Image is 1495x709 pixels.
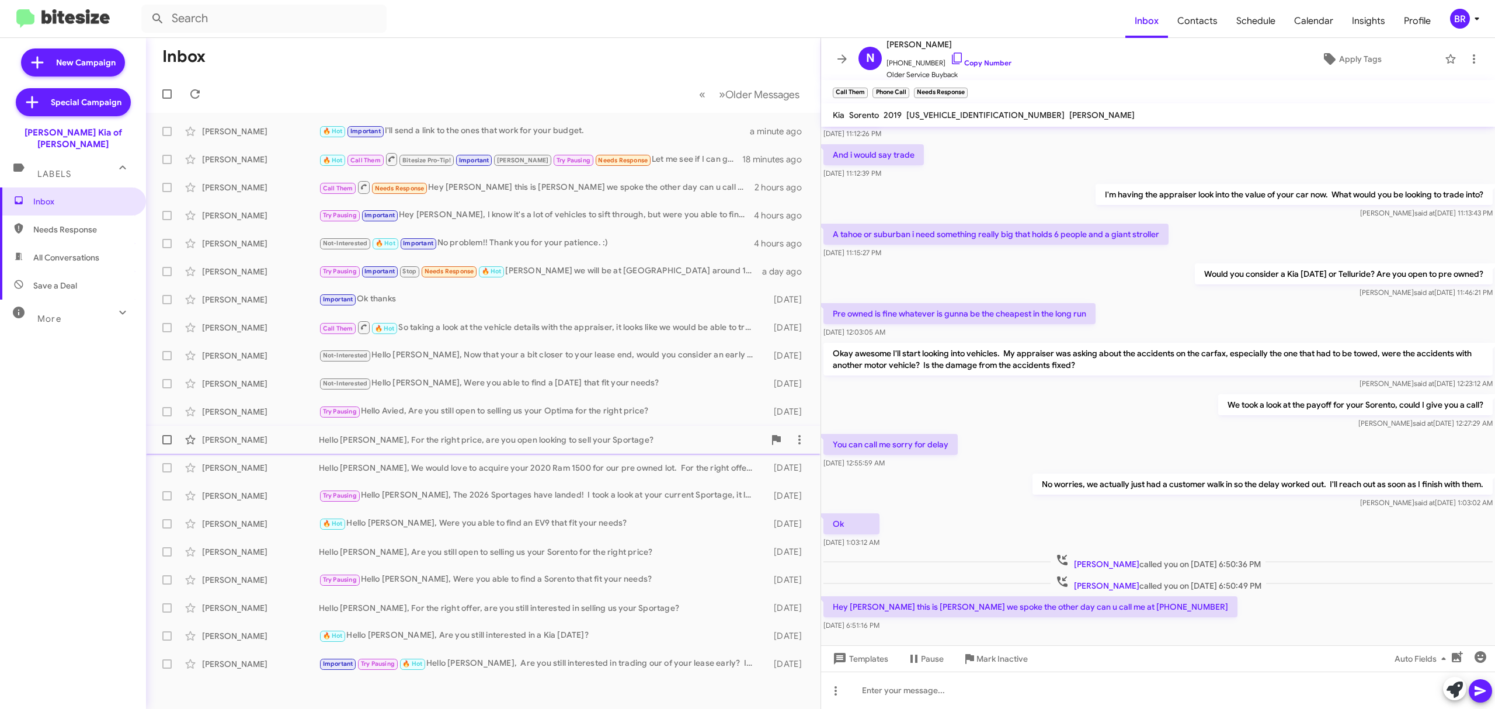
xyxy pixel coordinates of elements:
div: Hello [PERSON_NAME], Are you still interested in trading our of your lease early? It looks like y... [319,657,761,670]
span: Profile [1395,4,1440,38]
span: called you on [DATE] 6:50:49 PM [1051,575,1266,592]
span: [PERSON_NAME] [DATE] 1:03:02 AM [1360,498,1493,507]
a: Calendar [1285,4,1343,38]
span: Call Them [323,185,353,192]
span: More [37,314,61,324]
p: Ok [823,513,879,534]
div: [PERSON_NAME] [202,182,319,193]
div: Hello [PERSON_NAME], Were you able to find a Sorento that fit your needs? [319,573,761,586]
div: [DATE] [761,350,811,362]
span: Bitesize Pro-Tip! [402,157,451,164]
span: Call Them [323,325,353,332]
div: Hey [PERSON_NAME] this is [PERSON_NAME] we spoke the other day can u call me at [PHONE_NUMBER] [319,180,755,194]
p: You can call me sorry for delay [823,434,958,455]
a: Special Campaign [16,88,131,116]
span: called you on [DATE] 6:50:36 PM [1051,553,1265,570]
nav: Page navigation example [693,82,806,106]
div: [PERSON_NAME] [202,546,319,558]
span: said at [1413,419,1433,428]
span: » [719,87,725,102]
button: Next [712,82,806,106]
span: Pause [921,648,944,669]
span: Important [323,660,353,668]
span: Save a Deal [33,280,77,291]
div: No problem!! Thank you for your patience. :) [319,237,754,250]
p: Okay awesome I'll start looking into vehicles. My appraiser was asking about the accidents on the... [823,343,1493,376]
div: [DATE] [761,294,811,305]
div: Hello [PERSON_NAME], We would love to acquire your 2020 Ram 1500 for our pre owned lot. For the r... [319,462,761,474]
span: said at [1414,498,1435,507]
span: [PERSON_NAME] [DATE] 12:23:12 AM [1360,379,1493,388]
span: Sorento [849,110,879,120]
span: Not-Interested [323,380,368,387]
div: Hello [PERSON_NAME], Were you able to find a [DATE] that fit your needs? [319,377,761,390]
div: [PERSON_NAME] [202,322,319,333]
span: [US_VEHICLE_IDENTIFICATION_NUMBER] [906,110,1065,120]
span: N [866,49,875,68]
div: Hello [PERSON_NAME], Now that your a bit closer to your lease end, would you consider an early up... [319,349,761,362]
span: [PERSON_NAME] [DATE] 12:27:29 AM [1358,419,1493,428]
span: Needs Response [375,185,425,192]
a: Inbox [1125,4,1168,38]
div: Hello [PERSON_NAME], Are you still open to selling us your Sorento for the right price? [319,546,761,558]
span: [PERSON_NAME] [DATE] 11:13:43 PM [1360,208,1493,217]
div: [DATE] [761,490,811,502]
button: BR [1440,9,1482,29]
div: [PERSON_NAME] [202,630,319,642]
span: Important [364,211,395,219]
div: [PERSON_NAME] [202,238,319,249]
span: [DATE] 6:51:16 PM [823,621,879,630]
span: [DATE] 12:03:05 AM [823,328,885,336]
span: New Campaign [56,57,116,68]
div: Hello [PERSON_NAME], The 2026 Sportages have landed! I took a look at your current Sportage, it l... [319,489,761,502]
span: Older Messages [725,88,799,101]
span: Stop [402,267,416,275]
div: Hello [PERSON_NAME], Are you still interested in a Kia [DATE]? [319,629,761,642]
div: Hello [PERSON_NAME], For the right price, are you open looking to sell your Sportage? [319,434,764,446]
span: Try Pausing [323,408,357,415]
span: 2019 [884,110,902,120]
div: [PERSON_NAME] we will be at [GEOGRAPHIC_DATA] around 10am [319,265,761,278]
div: [DATE] [761,406,811,418]
h1: Inbox [162,47,206,66]
span: Important [350,127,381,135]
a: New Campaign [21,48,125,77]
p: Hey [PERSON_NAME] this is [PERSON_NAME] we spoke the other day can u call me at [PHONE_NUMBER] [823,596,1237,617]
div: 18 minutes ago [742,154,811,165]
p: We took a look at the payoff for your Sorento, could I give you a call? [1218,394,1493,415]
button: Previous [692,82,712,106]
a: Insights [1343,4,1395,38]
span: Important [323,296,353,303]
small: Call Them [833,88,868,98]
button: Mark Inactive [953,648,1037,669]
span: Labels [37,169,71,179]
div: 4 hours ago [754,210,811,221]
div: Hello [PERSON_NAME], Were you able to find an EV9 that fit your needs? [319,517,761,530]
span: 🔥 Hot [323,632,343,640]
button: Auto Fields [1385,648,1460,669]
span: Try Pausing [361,660,395,668]
div: [DATE] [761,574,811,586]
div: [PERSON_NAME] [202,210,319,221]
a: Contacts [1168,4,1227,38]
p: No worries, we actually just had a customer walk in so the delay worked out. I'll reach out as so... [1032,474,1493,495]
div: [DATE] [761,546,811,558]
span: said at [1414,208,1435,217]
span: [DATE] 11:12:26 PM [823,129,881,138]
div: BR [1450,9,1470,29]
span: 🔥 Hot [375,325,395,332]
div: [PERSON_NAME] [202,350,319,362]
div: [PERSON_NAME] [202,266,319,277]
div: Ok thanks [319,293,761,306]
span: Important [459,157,489,164]
small: Phone Call [872,88,909,98]
span: Mark Inactive [976,648,1028,669]
span: Not-Interested [323,239,368,247]
input: Search [141,5,387,33]
div: [DATE] [761,658,811,670]
p: A tahoe or suburban i need something really big that holds 6 people and a giant stroller [823,224,1169,245]
div: 2 hours ago [755,182,811,193]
